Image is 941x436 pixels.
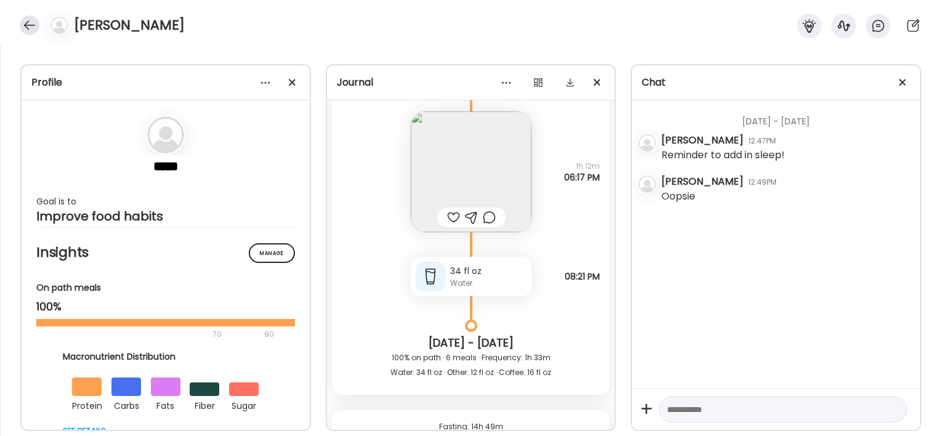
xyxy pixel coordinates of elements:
h4: [PERSON_NAME] [74,15,185,35]
div: Fasting: 14h 49m [342,419,600,434]
div: Chat [642,75,910,90]
img: bg-avatar-default.svg [639,176,656,193]
div: On path meals [36,281,295,294]
div: Journal [337,75,605,90]
div: [DATE] - [DATE] [342,336,600,350]
div: 34 fl oz [450,265,527,278]
img: bg-avatar-default.svg [639,134,656,151]
div: Improve food habits [36,209,295,224]
div: Oopsie [661,189,695,204]
div: 12:49PM [748,177,777,188]
div: Profile [31,75,300,90]
div: protein [72,396,102,413]
div: fats [151,396,180,413]
span: 06:17 PM [564,172,600,183]
div: Water [450,278,527,289]
div: 70 [36,327,260,342]
div: [DATE] - [DATE] [661,100,910,133]
div: [PERSON_NAME] [661,174,743,189]
div: Manage [249,243,295,263]
img: bg-avatar-default.svg [147,116,184,153]
div: Macronutrient Distribution [63,350,269,363]
div: carbs [111,396,141,413]
div: [PERSON_NAME] [661,133,743,148]
div: 12:47PM [748,135,776,147]
span: 08:21 PM [565,271,600,282]
div: 100% [36,299,295,314]
h2: Insights [36,243,295,262]
span: 1h 12m [564,161,600,172]
div: fiber [190,396,219,413]
img: bg-avatar-default.svg [50,17,68,34]
div: 90 [263,327,275,342]
div: Reminder to add in sleep! [661,148,785,163]
div: 100% on path · 6 meals · Frequency: 1h 33m Water: 34 fl oz · Other: 12 fl oz · Coffee: 16 fl oz [342,350,600,380]
img: images%2FWmee8sNG87g2LbLy4RSjOMvjxet2%2FwS8zFcYRAdsxvsh7chPy%2F8zvf3bGTDi0gYe9wHtBV_240 [411,111,531,232]
div: Goal is to [36,194,295,209]
div: sugar [229,396,259,413]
